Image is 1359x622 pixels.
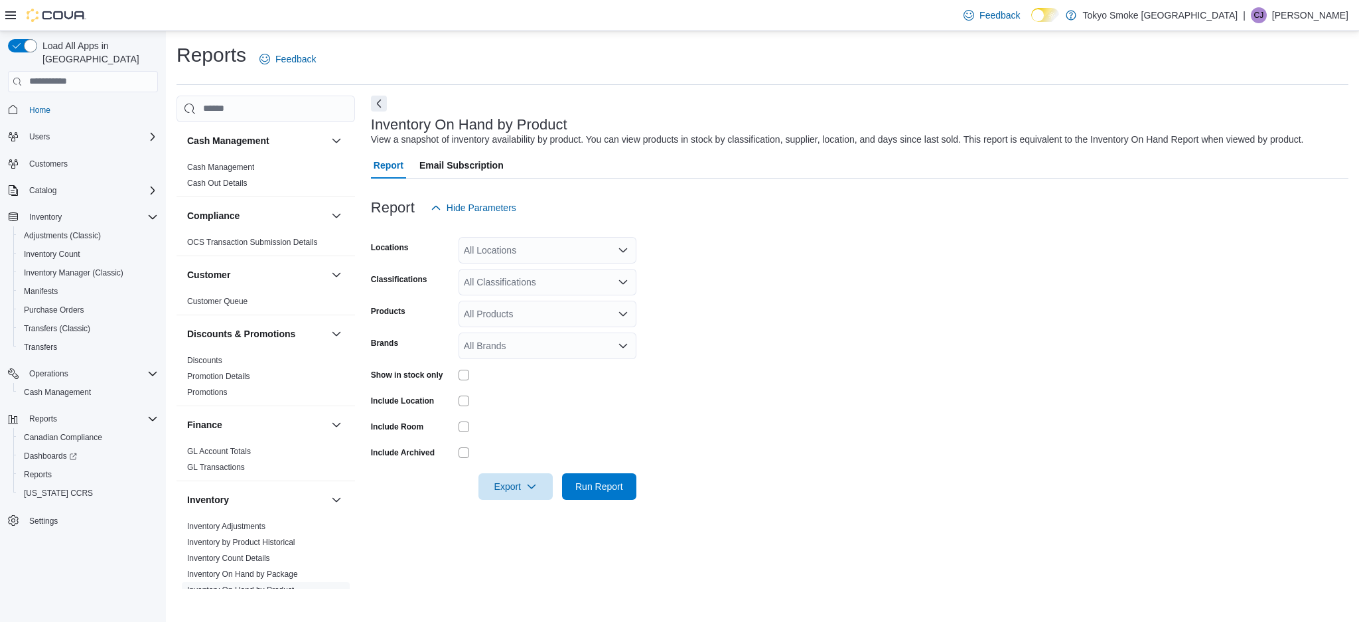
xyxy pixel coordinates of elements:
span: Manifests [24,286,58,297]
button: Adjustments (Classic) [13,226,163,245]
a: Reports [19,467,57,483]
span: Purchase Orders [24,305,84,315]
a: Inventory On Hand by Product [187,585,294,595]
span: Dark Mode [1031,22,1032,23]
button: Customer [187,268,326,281]
h3: Cash Management [187,134,269,147]
button: Open list of options [618,341,628,351]
span: Home [24,102,158,118]
span: Cash Management [24,387,91,398]
a: Customer Queue [187,297,248,306]
a: Discounts [187,356,222,365]
a: Canadian Compliance [19,429,107,445]
button: Home [3,100,163,119]
a: Inventory Adjustments [187,522,265,531]
span: Users [29,131,50,142]
a: Adjustments (Classic) [19,228,106,244]
span: Inventory [29,212,62,222]
a: Transfers [19,339,62,355]
a: Inventory by Product Historical [187,538,295,547]
a: Promotions [187,388,228,397]
h3: Report [371,200,415,216]
a: Cash Out Details [187,179,248,188]
button: Compliance [328,208,344,224]
span: Customers [24,155,158,172]
a: Dashboards [19,448,82,464]
button: Reports [3,410,163,428]
button: Inventory Count [13,245,163,264]
div: Customer [177,293,355,315]
span: [US_STATE] CCRS [24,488,93,499]
a: Customers [24,156,73,172]
span: Manifests [19,283,158,299]
button: Reports [24,411,62,427]
span: Transfers (Classic) [19,321,158,337]
label: Locations [371,242,409,253]
span: Reports [24,469,52,480]
div: View a snapshot of inventory availability by product. You can view products in stock by classific... [371,133,1304,147]
nav: Complex example [8,95,158,565]
span: Inventory Count [19,246,158,262]
h3: Compliance [187,209,240,222]
span: Inventory Count [24,249,80,260]
span: Dashboards [19,448,158,464]
span: Discounts [187,355,222,366]
label: Show in stock only [371,370,443,380]
button: Cash Management [187,134,326,147]
span: Cash Management [187,162,254,173]
a: Inventory On Hand by Package [187,570,298,579]
button: Open list of options [618,277,628,287]
button: Operations [3,364,163,383]
button: [US_STATE] CCRS [13,484,163,503]
span: Transfers (Classic) [24,323,90,334]
button: Inventory Manager (Classic) [13,264,163,282]
a: Feedback [254,46,321,72]
button: Discounts & Promotions [328,326,344,342]
a: Inventory Count Details [187,554,270,563]
a: GL Account Totals [187,447,251,456]
span: Inventory Manager (Classic) [19,265,158,281]
span: Purchase Orders [19,302,158,318]
span: Load All Apps in [GEOGRAPHIC_DATA] [37,39,158,66]
span: Customers [29,159,68,169]
span: Canadian Compliance [24,432,102,443]
a: Inventory Manager (Classic) [19,265,129,281]
button: Finance [187,418,326,431]
button: Transfers [13,338,163,356]
span: Adjustments (Classic) [19,228,158,244]
button: Customers [3,154,163,173]
p: Tokyo Smoke [GEOGRAPHIC_DATA] [1083,7,1238,23]
h1: Reports [177,42,246,68]
a: Transfers (Classic) [19,321,96,337]
span: Reports [24,411,158,427]
a: Inventory Count [19,246,86,262]
button: Open list of options [618,245,628,256]
button: Inventory [187,493,326,506]
a: Dashboards [13,447,163,465]
span: Home [29,105,50,116]
span: Reports [19,467,158,483]
span: Report [374,152,403,179]
span: Inventory On Hand by Package [187,569,298,580]
span: Catalog [24,183,158,198]
a: Purchase Orders [19,302,90,318]
input: Dark Mode [1031,8,1059,22]
a: Feedback [958,2,1025,29]
label: Products [371,306,405,317]
span: Promotion Details [187,371,250,382]
h3: Customer [187,268,230,281]
button: Run Report [562,473,636,500]
span: Catalog [29,185,56,196]
button: Inventory [24,209,67,225]
a: OCS Transaction Submission Details [187,238,318,247]
p: [PERSON_NAME] [1272,7,1348,23]
span: Transfers [19,339,158,355]
a: Manifests [19,283,63,299]
h3: Inventory On Hand by Product [371,117,567,133]
span: Canadian Compliance [19,429,158,445]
